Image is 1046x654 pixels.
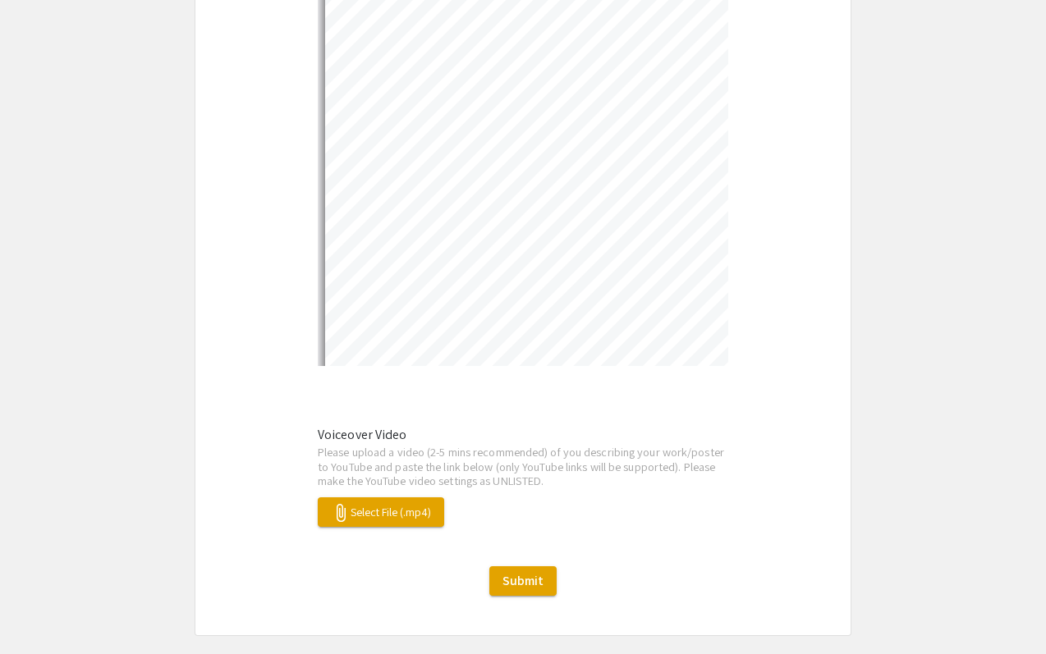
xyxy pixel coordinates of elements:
button: Submit [489,566,557,596]
span: Submit [502,572,544,589]
p: Please upload a video (2-5 mins recommended) of you describing your work/poster to YouTube and pa... [318,445,728,488]
span: Select File (.mp4) [331,505,431,519]
button: Select File (.mp4) [318,497,444,527]
mat-label: Voiceover Video [318,426,407,443]
mat-icon: attach_file [331,503,351,523]
iframe: Chat [12,580,70,642]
